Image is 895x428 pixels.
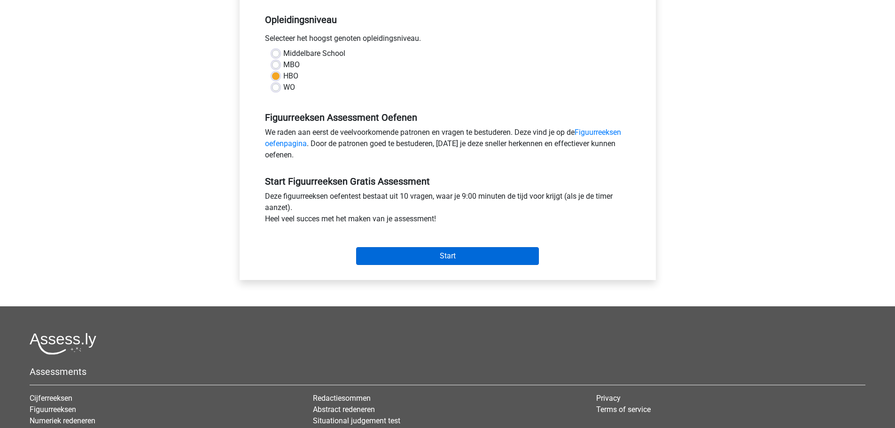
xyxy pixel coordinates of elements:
a: Terms of service [596,405,651,414]
a: Privacy [596,394,621,403]
a: Numeriek redeneren [30,416,95,425]
img: Assessly logo [30,333,96,355]
div: We raden aan eerst de veelvoorkomende patronen en vragen te bestuderen. Deze vind je op de . Door... [258,127,638,164]
a: Abstract redeneren [313,405,375,414]
label: MBO [283,59,300,70]
a: Situational judgement test [313,416,400,425]
h5: Opleidingsniveau [265,10,630,29]
label: HBO [283,70,298,82]
h5: Figuurreeksen Assessment Oefenen [265,112,630,123]
a: Figuurreeksen [30,405,76,414]
a: Redactiesommen [313,394,371,403]
h5: Assessments [30,366,865,377]
div: Deze figuurreeksen oefentest bestaat uit 10 vragen, waar je 9:00 minuten de tijd voor krijgt (als... [258,191,638,228]
a: Cijferreeksen [30,394,72,403]
label: Middelbare School [283,48,345,59]
div: Selecteer het hoogst genoten opleidingsniveau. [258,33,638,48]
label: WO [283,82,295,93]
input: Start [356,247,539,265]
h5: Start Figuurreeksen Gratis Assessment [265,176,630,187]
